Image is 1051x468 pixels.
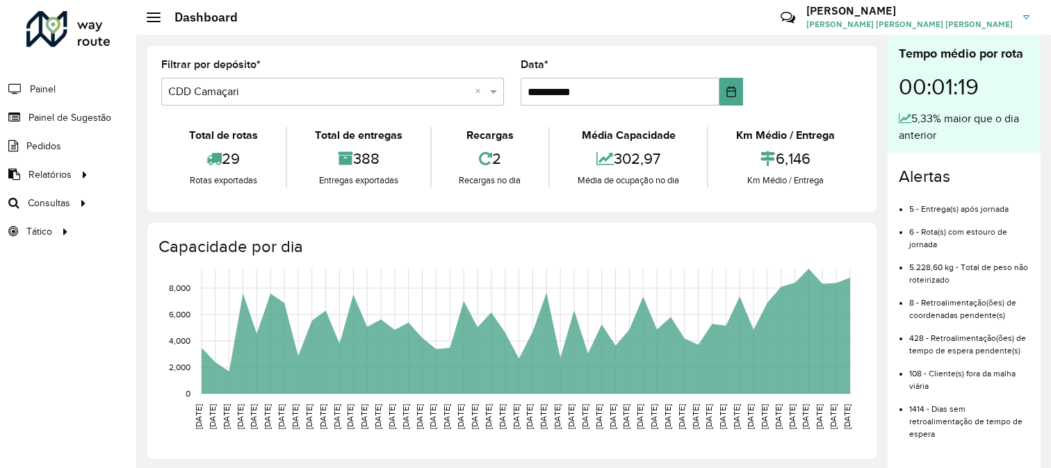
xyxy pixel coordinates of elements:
[521,56,548,73] label: Data
[161,10,238,25] h2: Dashboard
[484,404,493,429] text: [DATE]
[806,4,1013,17] h3: [PERSON_NAME]
[806,18,1013,31] span: [PERSON_NAME] [PERSON_NAME] [PERSON_NAME]
[415,404,424,429] text: [DATE]
[161,56,261,73] label: Filtrar por depósito
[186,389,190,398] text: 0
[899,110,1029,144] div: 5,33% maior que o dia anterior
[498,404,507,429] text: [DATE]
[291,404,300,429] text: [DATE]
[732,404,741,429] text: [DATE]
[470,404,479,429] text: [DATE]
[909,251,1029,286] li: 5.228,60 kg - Total de peso não roteirizado
[512,404,521,429] text: [DATE]
[401,404,410,429] text: [DATE]
[249,404,258,429] text: [DATE]
[899,167,1029,187] h4: Alertas
[580,404,589,429] text: [DATE]
[332,404,341,429] text: [DATE]
[359,404,368,429] text: [DATE]
[909,392,1029,440] li: 1414 - Dias sem retroalimentação de tempo de espera
[712,144,859,174] div: 6,146
[635,404,644,429] text: [DATE]
[712,127,859,144] div: Km Médio / Entrega
[26,224,52,239] span: Tático
[318,404,327,429] text: [DATE]
[236,404,245,429] text: [DATE]
[801,404,810,429] text: [DATE]
[387,404,396,429] text: [DATE]
[28,196,70,210] span: Consultas
[169,336,190,345] text: 4,000
[28,167,72,182] span: Relatórios
[28,110,111,125] span: Painel de Sugestão
[428,404,437,429] text: [DATE]
[222,404,231,429] text: [DATE]
[553,144,703,174] div: 302,97
[649,404,658,429] text: [DATE]
[525,404,534,429] text: [DATE]
[345,404,355,429] text: [DATE]
[567,404,576,429] text: [DATE]
[291,127,427,144] div: Total de entregas
[435,127,546,144] div: Recargas
[909,286,1029,321] li: 8 - Retroalimentação(ões) de coordenadas pendente(s)
[435,144,546,174] div: 2
[165,174,282,187] div: Rotas exportadas
[677,404,686,429] text: [DATE]
[899,63,1029,110] div: 00:01:19
[774,404,783,429] text: [DATE]
[746,404,755,429] text: [DATE]
[760,404,769,429] text: [DATE]
[165,127,282,144] div: Total de rotas
[442,404,451,429] text: [DATE]
[909,192,1029,215] li: 5 - Entrega(s) após jornada
[373,404,382,429] text: [DATE]
[773,3,803,33] a: Contato Rápido
[829,404,838,429] text: [DATE]
[608,404,617,429] text: [DATE]
[539,404,548,429] text: [DATE]
[553,404,562,429] text: [DATE]
[475,83,487,100] span: Clear all
[26,139,61,153] span: Pedidos
[169,362,190,371] text: 2,000
[208,404,217,429] text: [DATE]
[553,127,703,144] div: Média Capacidade
[456,404,465,429] text: [DATE]
[277,404,286,429] text: [DATE]
[704,404,713,429] text: [DATE]
[663,404,672,429] text: [DATE]
[815,404,824,429] text: [DATE]
[909,321,1029,357] li: 428 - Retroalimentação(ões) de tempo de espera pendente(s)
[719,78,743,106] button: Choose Date
[165,144,282,174] div: 29
[169,283,190,292] text: 8,000
[899,44,1029,63] div: Tempo médio por rota
[842,404,852,429] text: [DATE]
[909,215,1029,251] li: 6 - Rota(s) com estouro de jornada
[788,404,797,429] text: [DATE]
[909,357,1029,392] li: 108 - Cliente(s) fora da malha viária
[158,237,863,257] h4: Capacidade por dia
[718,404,727,429] text: [DATE]
[291,144,427,174] div: 388
[435,174,546,187] div: Recargas no dia
[691,404,700,429] text: [DATE]
[263,404,272,429] text: [DATE]
[553,174,703,187] div: Média de ocupação no dia
[194,404,203,429] text: [DATE]
[712,174,859,187] div: Km Médio / Entrega
[594,404,603,429] text: [DATE]
[291,174,427,187] div: Entregas exportadas
[621,404,630,429] text: [DATE]
[304,404,313,429] text: [DATE]
[30,82,56,97] span: Painel
[169,310,190,319] text: 6,000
